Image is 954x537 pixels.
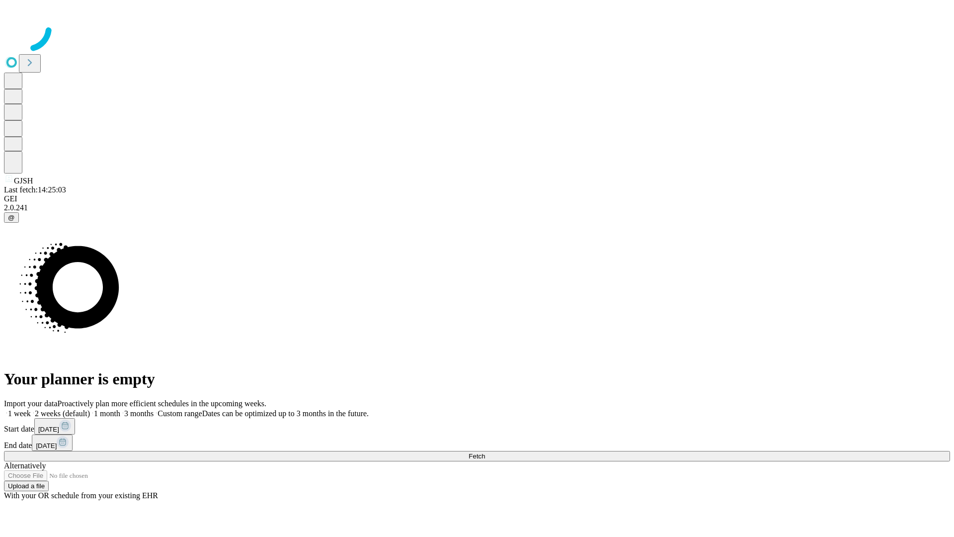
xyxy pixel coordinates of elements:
[4,435,950,451] div: End date
[14,177,33,185] span: GJSH
[4,461,46,470] span: Alternatively
[4,194,950,203] div: GEI
[124,409,154,418] span: 3 months
[4,370,950,388] h1: Your planner is empty
[94,409,120,418] span: 1 month
[8,214,15,221] span: @
[4,185,66,194] span: Last fetch: 14:25:03
[4,212,19,223] button: @
[469,452,485,460] span: Fetch
[34,418,75,435] button: [DATE]
[202,409,369,418] span: Dates can be optimized up to 3 months in the future.
[4,418,950,435] div: Start date
[38,426,59,433] span: [DATE]
[58,399,266,408] span: Proactively plan more efficient schedules in the upcoming weeks.
[32,435,73,451] button: [DATE]
[35,409,90,418] span: 2 weeks (default)
[4,203,950,212] div: 2.0.241
[4,481,49,491] button: Upload a file
[4,491,158,500] span: With your OR schedule from your existing EHR
[4,399,58,408] span: Import your data
[36,442,57,449] span: [DATE]
[8,409,31,418] span: 1 week
[158,409,202,418] span: Custom range
[4,451,950,461] button: Fetch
